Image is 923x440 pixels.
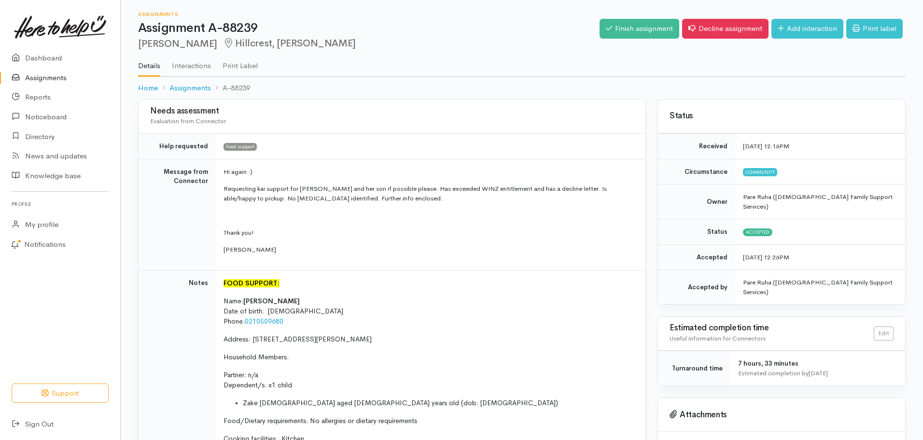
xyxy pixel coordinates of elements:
a: Finish assignment [600,19,679,39]
td: Accepted by [658,270,735,305]
span: Food support [224,143,257,151]
span: Household Members: [224,353,289,361]
li: A-88239 [211,83,250,94]
span: 0210509680 [245,317,283,326]
a: Add interaction [771,19,843,39]
td: Status [658,219,735,245]
p: [PERSON_NAME] [224,245,634,255]
td: Pare Ruha ([DEMOGRAPHIC_DATA] Family Support Services) [735,270,905,305]
td: Circumstance [658,159,735,185]
span: Accepted [743,228,772,236]
span: Food/Dietary requirements: No allergies or dietary requirements [224,416,417,425]
span: Useful information for Connectors [670,334,766,342]
h1: Assignment A-88239 [138,21,600,35]
div: Estimated completion by [738,369,894,378]
a: Assignments [169,83,211,94]
p: Hi again :) [224,167,634,177]
a: Edit [874,326,894,341]
button: Support [12,383,109,403]
p: Requesting kai support for [PERSON_NAME] and her son if possible please. Has exceeded WINZ entitl... [224,184,634,203]
span: 7 hours, 33 minutes [738,359,798,368]
h6: Assignments [138,12,600,17]
span: Evaluation from Connector [150,117,226,125]
span: Partner: n/a [224,370,258,379]
span: Pare Ruha ([DEMOGRAPHIC_DATA] Family Support Services) [743,193,893,211]
time: [DATE] 12:26PM [743,253,789,261]
h2: [PERSON_NAME] [138,38,600,49]
span: Date of birth: [DEMOGRAPHIC_DATA] [224,307,343,315]
span: FOOD SUPPORT: [224,279,280,287]
p: Thank you! [224,228,634,238]
a: Details [138,49,160,77]
a: Print Label [223,49,258,76]
h3: Needs assessment [150,107,634,116]
span: [PERSON_NAME] [243,297,300,305]
h3: Status [670,112,894,121]
td: Help requested [139,134,216,159]
span: Address: [STREET_ADDRESS][PERSON_NAME] [224,335,372,343]
h3: Attachments [670,410,894,420]
h3: Estimated completion time [670,324,874,333]
span: Community [743,168,777,176]
time: [DATE] [809,369,828,377]
td: Turnaround time [658,351,730,386]
a: Interactions [172,49,211,76]
time: [DATE] 12:16PM [743,142,789,150]
a: Print label [846,19,903,39]
nav: breadcrumb [138,77,906,99]
td: Received [658,134,735,159]
td: Accepted [658,244,735,270]
span: Zake [DEMOGRAPHIC_DATA] aged [DEMOGRAPHIC_DATA] years old (dob: [DEMOGRAPHIC_DATA]) [243,398,558,407]
td: Message from Connector [139,159,216,270]
h6: Profile [12,198,109,211]
span: Dependent/s: x1 child [224,381,292,389]
a: Home [138,83,158,94]
span: Name: [224,297,243,305]
span: Hillcrest, [PERSON_NAME] [223,37,356,49]
span: Phone: [224,317,245,326]
td: Owner [658,185,735,219]
a: Decline assignment [682,19,769,39]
